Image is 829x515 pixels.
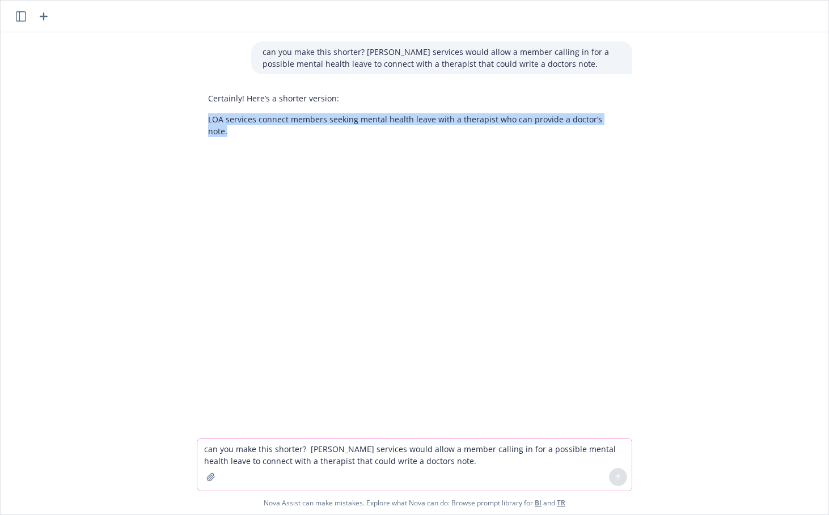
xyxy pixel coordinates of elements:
span: Nova Assist can make mistakes. Explore what Nova can do: Browse prompt library for and [5,491,824,514]
p: Certainly! Here’s a shorter version: [208,92,621,104]
p: can you make this shorter? [PERSON_NAME] services would allow a member calling in for a possible ... [263,46,621,70]
a: TR [557,498,565,508]
p: LOA services connect members seeking mental health leave with a therapist who can provide a docto... [208,113,621,137]
a: BI [535,498,542,508]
